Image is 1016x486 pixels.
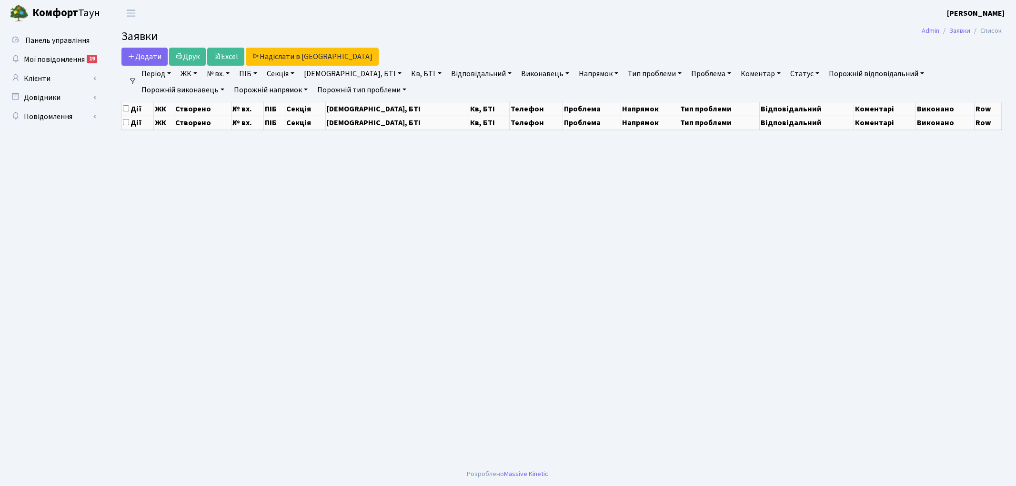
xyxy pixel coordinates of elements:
[325,116,469,129] th: [DEMOGRAPHIC_DATA], БТІ
[32,5,100,21] span: Таун
[407,66,445,82] a: Кв, БТІ
[263,66,298,82] a: Секція
[231,116,264,129] th: № вх.
[128,51,161,62] span: Додати
[469,116,509,129] th: Кв, БТІ
[154,116,174,129] th: ЖК
[264,102,285,116] th: ПІБ
[467,469,550,479] div: Розроблено .
[138,66,175,82] a: Період
[737,66,785,82] a: Коментар
[138,82,228,98] a: Порожній виконавець
[246,48,379,66] a: Надіслати в [GEOGRAPHIC_DATA]
[970,26,1002,36] li: Список
[25,35,90,46] span: Панель управління
[5,88,100,107] a: Довідники
[947,8,1005,19] a: [PERSON_NAME]
[231,102,264,116] th: № вх.
[119,5,143,21] button: Переключити навігацію
[975,116,1002,129] th: Row
[687,66,735,82] a: Проблема
[5,107,100,126] a: Повідомлення
[825,66,928,82] a: Порожній відповідальний
[915,102,975,116] th: Виконано
[285,116,325,129] th: Секція
[854,102,915,116] th: Коментарі
[174,116,231,129] th: Створено
[24,54,85,65] span: Мої повідомлення
[621,102,679,116] th: Напрямок
[922,26,939,36] a: Admin
[121,48,168,66] a: Додати
[313,82,410,98] a: Порожній тип проблеми
[563,116,621,129] th: Проблема
[230,82,312,98] a: Порожній напрямок
[679,102,759,116] th: Тип проблеми
[759,102,854,116] th: Відповідальний
[621,116,679,129] th: Напрямок
[264,116,285,129] th: ПІБ
[10,4,29,23] img: logo.png
[759,116,854,129] th: Відповідальний
[915,116,975,129] th: Виконано
[624,66,685,82] a: Тип проблеми
[975,102,1002,116] th: Row
[285,102,325,116] th: Секція
[949,26,970,36] a: Заявки
[509,116,563,129] th: Телефон
[207,48,244,66] a: Excel
[177,66,201,82] a: ЖК
[87,55,97,63] div: 19
[122,102,154,116] th: Дії
[854,116,915,129] th: Коментарі
[235,66,261,82] a: ПІБ
[300,66,405,82] a: [DEMOGRAPHIC_DATA], БТІ
[325,102,469,116] th: [DEMOGRAPHIC_DATA], БТІ
[509,102,563,116] th: Телефон
[203,66,233,82] a: № вх.
[121,28,158,45] span: Заявки
[469,102,509,116] th: Кв, БТІ
[447,66,515,82] a: Відповідальний
[563,102,621,116] th: Проблема
[5,69,100,88] a: Клієнти
[517,66,573,82] a: Виконавець
[169,48,206,66] a: Друк
[5,50,100,69] a: Мої повідомлення19
[122,116,154,129] th: Дії
[575,66,622,82] a: Напрямок
[907,21,1016,41] nav: breadcrumb
[32,5,78,20] b: Комфорт
[504,469,548,479] a: Massive Kinetic
[154,102,174,116] th: ЖК
[5,31,100,50] a: Панель управління
[679,116,759,129] th: Тип проблеми
[174,102,231,116] th: Створено
[786,66,823,82] a: Статус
